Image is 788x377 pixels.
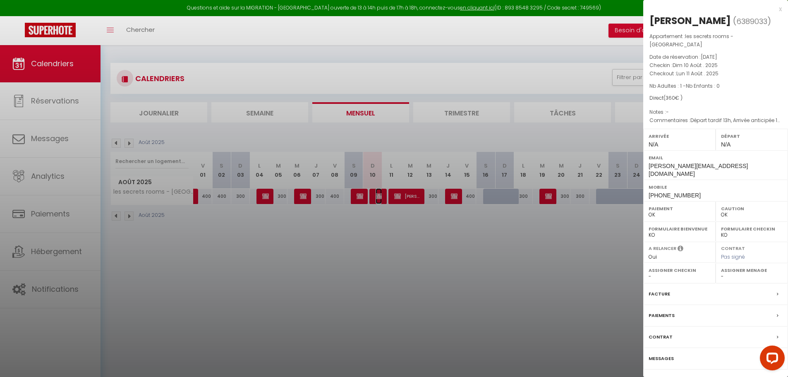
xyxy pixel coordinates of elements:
span: Nb Enfants : 0 [686,82,720,89]
span: 360 [666,94,675,101]
p: Checkout : [649,70,782,78]
label: Arrivée [649,132,710,140]
p: Notes : [649,108,782,116]
span: [PHONE_NUMBER] [649,192,701,199]
label: Email [649,154,783,162]
span: 6389033 [736,16,767,26]
label: Caution [721,204,783,213]
p: Commentaires : [649,116,782,125]
label: Formulaire Checkin [721,225,783,233]
div: x [643,4,782,14]
p: Appartement : [649,32,782,49]
label: A relancer [649,245,676,252]
span: ( € ) [663,94,683,101]
label: Assigner Menage [721,266,783,274]
div: Direct [649,94,782,102]
span: [PERSON_NAME][EMAIL_ADDRESS][DOMAIN_NAME] [649,163,748,177]
label: Départ [721,132,783,140]
label: Formulaire Bienvenue [649,225,710,233]
label: Paiements [649,311,675,320]
p: Checkin : [649,61,782,70]
label: Facture [649,290,670,298]
span: Nb Adultes : 1 - [649,82,720,89]
span: Pas signé [721,253,745,260]
label: Contrat [721,245,745,250]
label: Assigner Checkin [649,266,710,274]
span: Départ tardif 13h, Arrivée anticipée 16h [690,117,784,124]
label: Contrat [649,333,673,341]
span: [DATE] [701,53,717,60]
span: les secrets rooms - [GEOGRAPHIC_DATA] [649,33,733,48]
label: Paiement [649,204,710,213]
label: Mobile [649,183,783,191]
p: Date de réservation : [649,53,782,61]
span: ( ) [733,15,771,27]
span: N/A [649,141,658,148]
iframe: LiveChat chat widget [753,342,788,377]
div: [PERSON_NAME] [649,14,731,27]
span: N/A [721,141,731,148]
span: Dim 10 Août . 2025 [673,62,718,69]
label: Messages [649,354,674,363]
i: Sélectionner OUI si vous souhaiter envoyer les séquences de messages post-checkout [678,245,683,254]
span: Lun 11 Août . 2025 [676,70,719,77]
span: - [666,108,669,115]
